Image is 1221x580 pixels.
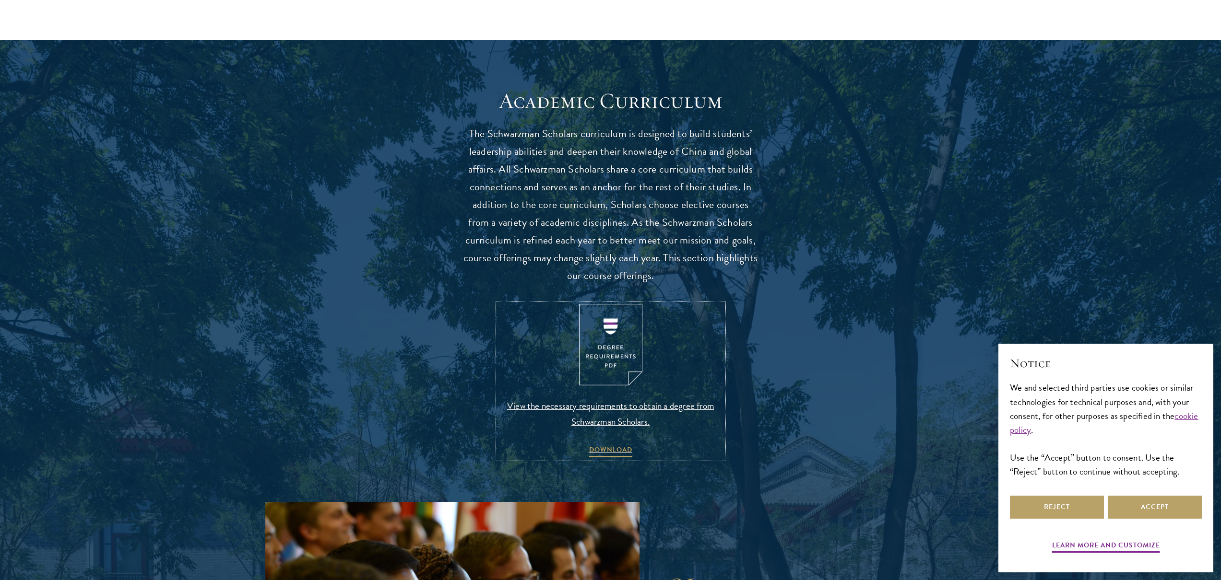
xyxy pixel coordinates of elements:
span: DOWNLOAD [589,444,632,459]
h2: Academic Curriculum [462,88,759,115]
div: We and selected third parties use cookies or similar technologies for technical purposes and, wit... [1010,381,1202,478]
a: View the necessary requirements to obtain a degree from Schwarzman Scholars. DOWNLOAD [498,304,723,459]
button: Learn more and customize [1052,539,1160,554]
button: Reject [1010,496,1104,519]
p: The Schwarzman Scholars curriculum is designed to build students’ leadership abilities and deepen... [462,125,759,285]
a: cookie policy [1010,409,1198,437]
h2: Notice [1010,355,1202,371]
button: Accept [1108,496,1202,519]
span: View the necessary requirements to obtain a degree from Schwarzman Scholars. [498,398,723,429]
